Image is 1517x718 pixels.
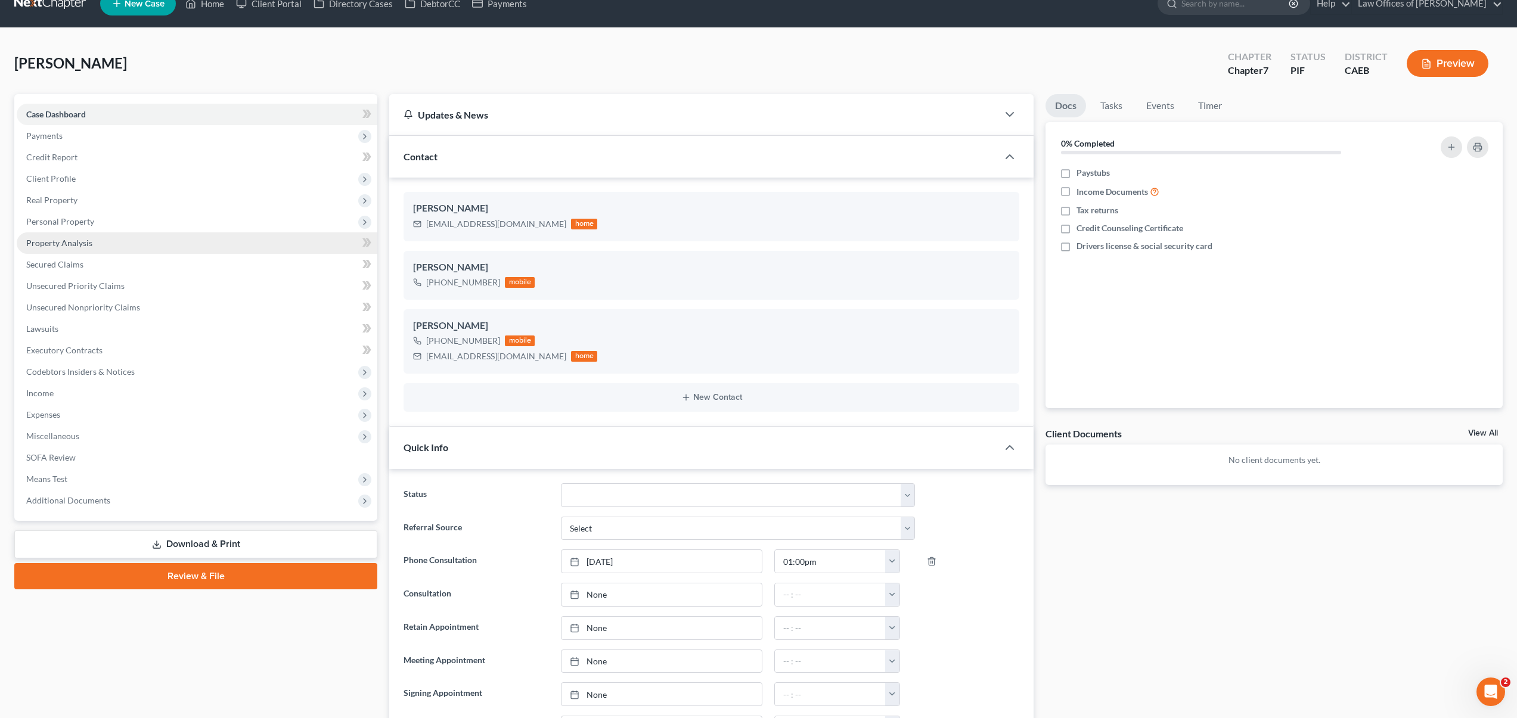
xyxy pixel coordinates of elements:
[26,495,110,505] span: Additional Documents
[17,254,377,275] a: Secured Claims
[14,530,377,558] a: Download & Print
[561,617,762,639] a: None
[1061,138,1115,148] strong: 0% Completed
[505,335,535,346] div: mobile
[775,650,886,673] input: -- : --
[1091,94,1132,117] a: Tasks
[404,108,984,121] div: Updates & News
[1476,677,1505,706] iframe: Intercom live chat
[1077,167,1110,179] span: Paystubs
[1077,204,1118,216] span: Tax returns
[571,351,597,362] div: home
[14,54,127,72] span: [PERSON_NAME]
[26,281,125,291] span: Unsecured Priority Claims
[1077,186,1148,198] span: Income Documents
[398,549,554,573] label: Phone Consultation
[775,683,886,705] input: -- : --
[413,260,1010,275] div: [PERSON_NAME]
[775,583,886,606] input: -- : --
[413,201,1010,216] div: [PERSON_NAME]
[26,109,86,119] span: Case Dashboard
[426,335,500,347] div: [PHONE_NUMBER]
[26,259,83,269] span: Secured Claims
[1055,454,1493,466] p: No client documents yet.
[17,297,377,318] a: Unsecured Nonpriority Claims
[1263,64,1268,76] span: 7
[26,302,140,312] span: Unsecured Nonpriority Claims
[14,563,377,589] a: Review & File
[775,617,886,639] input: -- : --
[26,130,63,141] span: Payments
[26,238,92,248] span: Property Analysis
[26,345,103,355] span: Executory Contracts
[775,550,886,573] input: -- : --
[1046,94,1086,117] a: Docs
[561,683,762,705] a: None
[26,324,58,334] span: Lawsuits
[413,319,1010,333] div: [PERSON_NAME]
[26,216,94,226] span: Personal Property
[26,474,67,484] span: Means Test
[404,442,448,453] span: Quick Info
[426,276,500,288] div: [PHONE_NUMBER]
[17,340,377,361] a: Executory Contracts
[17,104,377,125] a: Case Dashboard
[398,517,554,540] label: Referral Source
[26,388,54,398] span: Income
[398,583,554,607] label: Consultation
[1345,64,1388,77] div: CAEB
[561,583,762,606] a: None
[398,616,554,640] label: Retain Appointment
[404,151,438,162] span: Contact
[1189,94,1231,117] a: Timer
[1407,50,1488,77] button: Preview
[1137,94,1184,117] a: Events
[26,173,76,184] span: Client Profile
[426,218,566,230] div: [EMAIL_ADDRESS][DOMAIN_NAME]
[413,393,1010,402] button: New Contact
[26,409,60,419] span: Expenses
[398,682,554,706] label: Signing Appointment
[1077,222,1183,234] span: Credit Counseling Certificate
[1228,50,1271,64] div: Chapter
[505,277,535,288] div: mobile
[1228,64,1271,77] div: Chapter
[426,350,566,362] div: [EMAIL_ADDRESS][DOMAIN_NAME]
[17,447,377,468] a: SOFA Review
[17,147,377,168] a: Credit Report
[561,650,762,673] a: None
[26,431,79,441] span: Miscellaneous
[17,275,377,297] a: Unsecured Priority Claims
[26,152,77,162] span: Credit Report
[398,649,554,673] label: Meeting Appointment
[1077,240,1212,252] span: Drivers license & social security card
[1046,427,1122,440] div: Client Documents
[571,219,597,229] div: home
[17,318,377,340] a: Lawsuits
[17,232,377,254] a: Property Analysis
[561,550,762,573] a: [DATE]
[1501,677,1510,687] span: 2
[1290,50,1326,64] div: Status
[1345,50,1388,64] div: District
[26,366,135,377] span: Codebtors Insiders & Notices
[1468,429,1498,437] a: View All
[26,195,77,205] span: Real Property
[26,452,76,462] span: SOFA Review
[1290,64,1326,77] div: PIF
[398,483,554,507] label: Status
